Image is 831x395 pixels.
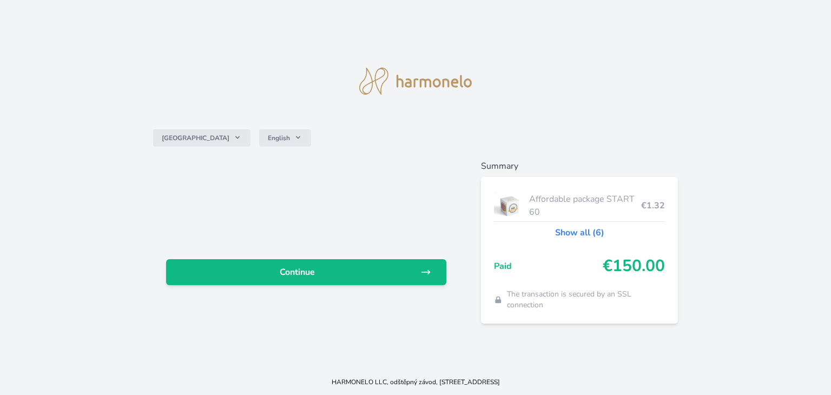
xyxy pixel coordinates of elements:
span: €150.00 [603,256,665,276]
h6: Summary [481,160,678,173]
a: Continue [166,259,446,285]
span: Continue [175,266,420,279]
span: The transaction is secured by an SSL connection [507,289,665,311]
button: English [259,129,311,147]
span: €1.32 [641,199,665,212]
span: [GEOGRAPHIC_DATA] [162,134,229,142]
img: start.jpg [494,192,525,219]
a: Show all (6) [555,226,604,239]
button: [GEOGRAPHIC_DATA] [153,129,250,147]
span: English [268,134,290,142]
img: logo.svg [359,68,472,95]
span: Affordable package START 60 [529,193,641,219]
span: Paid [494,260,603,273]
